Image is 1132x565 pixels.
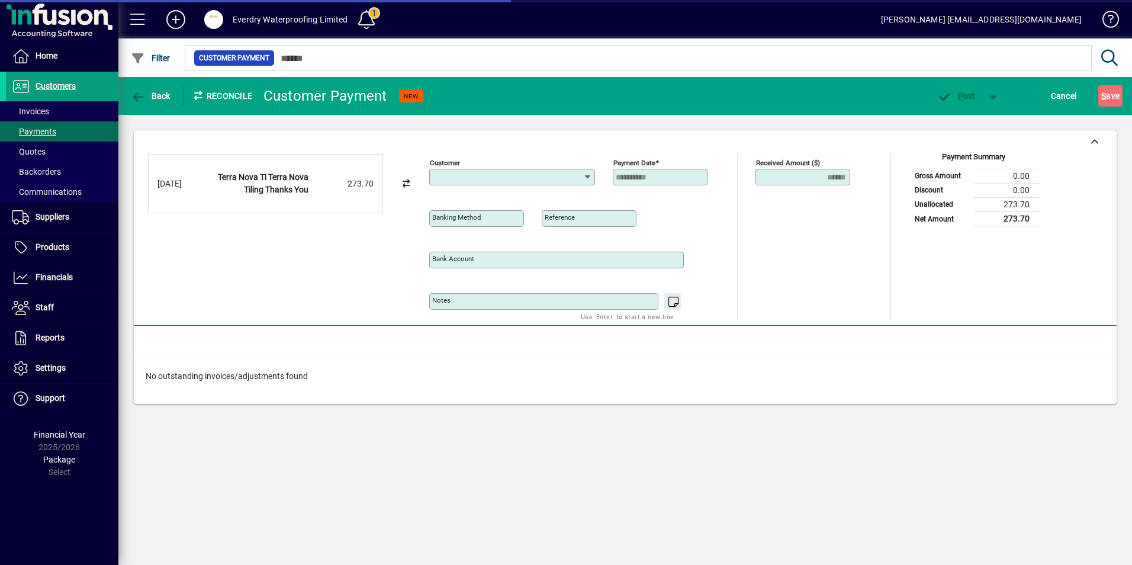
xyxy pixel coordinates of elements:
[881,10,1082,29] div: [PERSON_NAME] [EMAIL_ADDRESS][DOMAIN_NAME]
[432,213,481,221] mat-label: Banking method
[6,162,118,182] a: Backorders
[6,354,118,383] a: Settings
[6,293,118,323] a: Staff
[909,183,974,197] td: Discount
[36,81,76,91] span: Customers
[404,92,419,100] span: NEW
[314,178,374,190] div: 273.70
[1094,2,1117,41] a: Knowledge Base
[432,255,474,263] mat-label: Bank Account
[1101,86,1120,105] span: ave
[581,310,674,323] mat-hint: Use 'Enter' to start a new line
[909,151,1039,169] div: Payment Summary
[12,187,82,197] span: Communications
[6,203,118,232] a: Suppliers
[6,233,118,262] a: Products
[36,242,69,252] span: Products
[974,197,1039,211] td: 273.70
[909,154,1039,227] app-page-summary-card: Payment Summary
[128,47,173,69] button: Filter
[756,159,820,167] mat-label: Received Amount ($)
[131,53,171,63] span: Filter
[974,169,1039,183] td: 0.00
[545,213,575,221] mat-label: Reference
[909,211,974,226] td: Net Amount
[974,183,1039,197] td: 0.00
[157,9,195,30] button: Add
[931,85,982,107] button: Post
[36,303,54,312] span: Staff
[6,142,118,162] a: Quotes
[1098,85,1123,107] button: Save
[909,169,974,183] td: Gross Amount
[195,9,233,30] button: Profile
[263,86,387,105] div: Customer Payment
[36,333,65,342] span: Reports
[6,384,118,413] a: Support
[974,211,1039,226] td: 273.70
[12,167,61,176] span: Backorders
[131,91,171,101] span: Back
[909,197,974,211] td: Unallocated
[36,363,66,373] span: Settings
[12,127,56,136] span: Payments
[157,178,205,190] div: [DATE]
[6,182,118,202] a: Communications
[958,91,963,101] span: P
[12,147,46,156] span: Quotes
[36,272,73,282] span: Financials
[36,393,65,403] span: Support
[233,10,348,29] div: Everdry Waterproofing Limited
[613,159,655,167] mat-label: Payment Date
[128,85,173,107] button: Back
[12,107,49,116] span: Invoices
[432,296,451,304] mat-label: Notes
[43,455,75,464] span: Package
[6,323,118,353] a: Reports
[218,172,308,194] strong: Terra Nova Ti Terra Nova Tiling Thanks You
[430,159,460,167] mat-label: Customer
[134,358,1117,394] div: No outstanding invoices/adjustments found
[937,91,976,101] span: ost
[36,51,57,60] span: Home
[6,263,118,293] a: Financials
[1048,85,1080,107] button: Cancel
[6,41,118,71] a: Home
[1051,86,1077,105] span: Cancel
[1101,91,1106,101] span: S
[184,86,255,105] div: Reconcile
[6,121,118,142] a: Payments
[118,85,184,107] app-page-header-button: Back
[36,212,69,221] span: Suppliers
[6,101,118,121] a: Invoices
[199,52,269,64] span: Customer Payment
[34,430,85,439] span: Financial Year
